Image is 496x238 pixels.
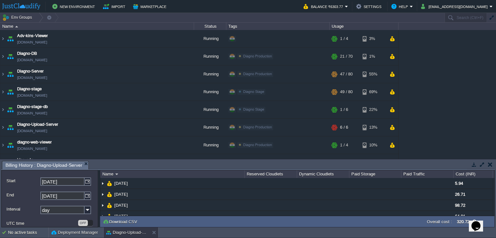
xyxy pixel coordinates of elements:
div: Name [1,23,194,30]
img: AMDAwAAAACH5BAEAAAAALAAAAAABAAEAAAICRAEAOw== [0,48,5,65]
span: [DOMAIN_NAME] [17,57,47,63]
img: AMDAwAAAACH5BAEAAAAALAAAAAABAAEAAAICRAEAOw== [15,26,18,27]
a: Diagno-stage [17,86,42,92]
a: [DATE] [114,192,129,197]
div: Running [194,65,226,83]
img: AMDAwAAAACH5BAEAAAAALAAAAAABAAEAAAICRAEAOw== [0,30,5,47]
span: 98.72 [455,203,465,208]
div: Cost (INR) [454,170,492,178]
span: Billing History : Diagno-Upload-Server [5,161,82,169]
button: Balance ₹6303.77 [304,3,345,10]
div: Reserved Cloudlets [245,170,297,178]
button: Help [391,3,410,10]
span: 26.71 [455,192,465,197]
div: 10% [363,136,384,154]
img: AMDAwAAAACH5BAEAAAAALAAAAAABAAEAAAICRAEAOw== [6,154,15,172]
div: Running [194,154,226,172]
img: AMDAwAAAACH5BAEAAAAALAAAAAABAAEAAAICRAEAOw== [0,154,5,172]
button: [EMAIL_ADDRESS][DOMAIN_NAME] [421,3,490,10]
div: Dynamic Cloudlets [297,170,349,178]
button: Diagno-Upload-Server [106,229,147,236]
img: AMDAwAAAACH5BAEAAAAALAAAAAABAAEAAAICRAEAOw== [6,136,15,154]
div: No active tasks [8,227,48,238]
img: AMDAwAAAACH5BAEAAAAALAAAAAABAAEAAAICRAEAOw== [6,30,15,47]
div: Running [194,119,226,136]
div: Running [194,83,226,101]
span: Diagno Production [243,143,272,147]
label: Interval [6,206,40,213]
div: Running [194,136,226,154]
div: Paid Storage [350,170,401,178]
div: 6 / 6 [340,119,348,136]
img: AMDAwAAAACH5BAEAAAAALAAAAAABAAEAAAICRAEAOw== [6,119,15,136]
a: Diagno-DB [17,50,37,57]
button: Env Groups [2,13,34,22]
img: AMDAwAAAACH5BAEAAAAALAAAAAABAAEAAAICRAEAOw== [0,136,5,154]
div: 13% [363,119,384,136]
div: 1 / 6 [340,101,348,118]
button: Import [103,3,127,10]
div: 1 / 4 [340,136,348,154]
div: 55% [363,65,384,83]
span: [DOMAIN_NAME] [17,128,47,134]
div: 49 / 80 [340,83,353,101]
a: [DOMAIN_NAME] [17,39,47,45]
a: Adv-kins-Viewer [17,33,48,39]
img: AMDAwAAAACH5BAEAAAAALAAAAAABAAEAAAICRAEAOw== [100,211,105,222]
img: AMDAwAAAACH5BAEAAAAALAAAAAABAAEAAAICRAEAOw== [100,189,105,200]
span: Diagno Production [243,54,272,58]
div: Status [194,23,226,30]
a: [DATE] [114,213,129,219]
a: Diagno-stage-db [17,104,48,110]
span: Diagno Production [243,72,272,76]
img: AMDAwAAAACH5BAEAAAAALAAAAAABAAEAAAICRAEAOw== [107,189,112,200]
img: AMDAwAAAACH5BAEAAAAALAAAAAABAAEAAAICRAEAOw== [107,200,112,211]
a: [DATE] [114,181,129,186]
div: Running [194,30,226,47]
div: Name [101,170,244,178]
a: diagno-web-viewer [17,139,52,145]
span: Diagno Stage [243,90,264,94]
div: Running [194,48,226,65]
span: [DOMAIN_NAME] [17,92,47,99]
img: AMDAwAAAACH5BAEAAAAALAAAAAABAAEAAAICRAEAOw== [6,101,15,118]
div: OFF [78,220,88,226]
label: UTC time [6,220,77,227]
label: Start [6,177,40,184]
img: AMDAwAAAACH5BAEAAAAALAAAAAABAAEAAAICRAEAOw== [0,83,5,101]
img: AMDAwAAAACH5BAEAAAAALAAAAAABAAEAAAICRAEAOw== [107,211,112,222]
div: 69% [363,83,384,101]
div: 1% [363,48,384,65]
label: 320.72 [457,219,470,224]
div: Running [194,101,226,118]
button: Marketplace [133,3,168,10]
img: AMDAwAAAACH5BAEAAAAALAAAAAABAAEAAAICRAEAOw== [0,101,5,118]
a: Diagno-Upload-Server [17,121,58,128]
img: AMDAwAAAACH5BAEAAAAALAAAAAABAAEAAAICRAEAOw== [6,48,15,65]
label: End [6,192,40,198]
span: 64.91 [455,214,465,219]
span: [DATE] [114,203,129,208]
div: Usage [330,23,398,30]
img: AMDAwAAAACH5BAEAAAAALAAAAAABAAEAAAICRAEAOw== [100,178,105,189]
div: Tags [227,23,329,30]
div: 4% [363,154,384,172]
span: kins-adv [17,157,33,163]
span: Diagno Production [243,125,272,129]
img: AMDAwAAAACH5BAEAAAAALAAAAAABAAEAAAICRAEAOw== [6,65,15,83]
img: AMDAwAAAACH5BAEAAAAALAAAAAABAAEAAAICRAEAOw== [0,65,5,83]
button: Settings [356,3,383,10]
div: 3% [363,30,384,47]
div: Paid Traffic [402,170,453,178]
div: 47 / 80 [340,65,353,83]
a: [DOMAIN_NAME] [17,145,47,152]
